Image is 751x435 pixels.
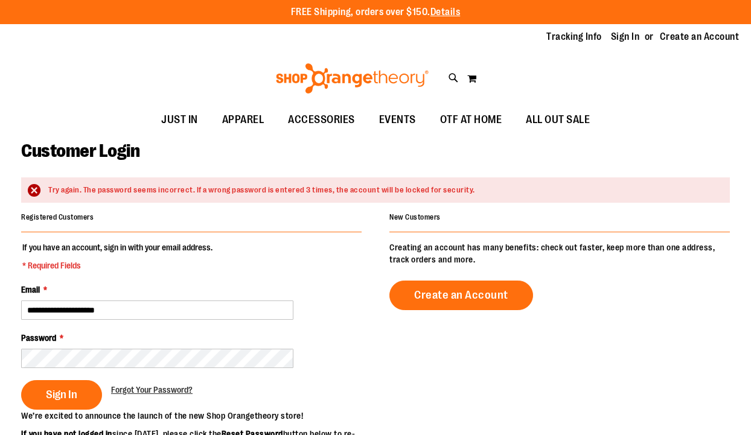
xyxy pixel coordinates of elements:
[21,333,56,343] span: Password
[389,241,730,265] p: Creating an account has many benefits: check out faster, keep more than one address, track orders...
[389,281,533,310] a: Create an Account
[21,213,94,221] strong: Registered Customers
[546,30,602,43] a: Tracking Info
[48,185,718,196] div: Try again. The password seems incorrect. If a wrong password is entered 3 times, the account will...
[22,259,213,271] span: * Required Fields
[21,410,375,422] p: We’re excited to announce the launch of the new Shop Orangetheory store!
[288,106,355,133] span: ACCESSORIES
[161,106,198,133] span: JUST IN
[21,141,139,161] span: Customer Login
[389,213,441,221] strong: New Customers
[414,288,508,302] span: Create an Account
[46,388,77,401] span: Sign In
[222,106,264,133] span: APPAREL
[526,106,590,133] span: ALL OUT SALE
[611,30,640,43] a: Sign In
[111,384,193,396] a: Forgot Your Password?
[274,63,430,94] img: Shop Orangetheory
[21,380,102,410] button: Sign In
[440,106,502,133] span: OTF AT HOME
[660,30,740,43] a: Create an Account
[111,385,193,395] span: Forgot Your Password?
[291,5,461,19] p: FREE Shipping, orders over $150.
[430,7,461,17] a: Details
[21,241,214,271] legend: If you have an account, sign in with your email address.
[379,106,416,133] span: EVENTS
[21,285,40,294] span: Email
